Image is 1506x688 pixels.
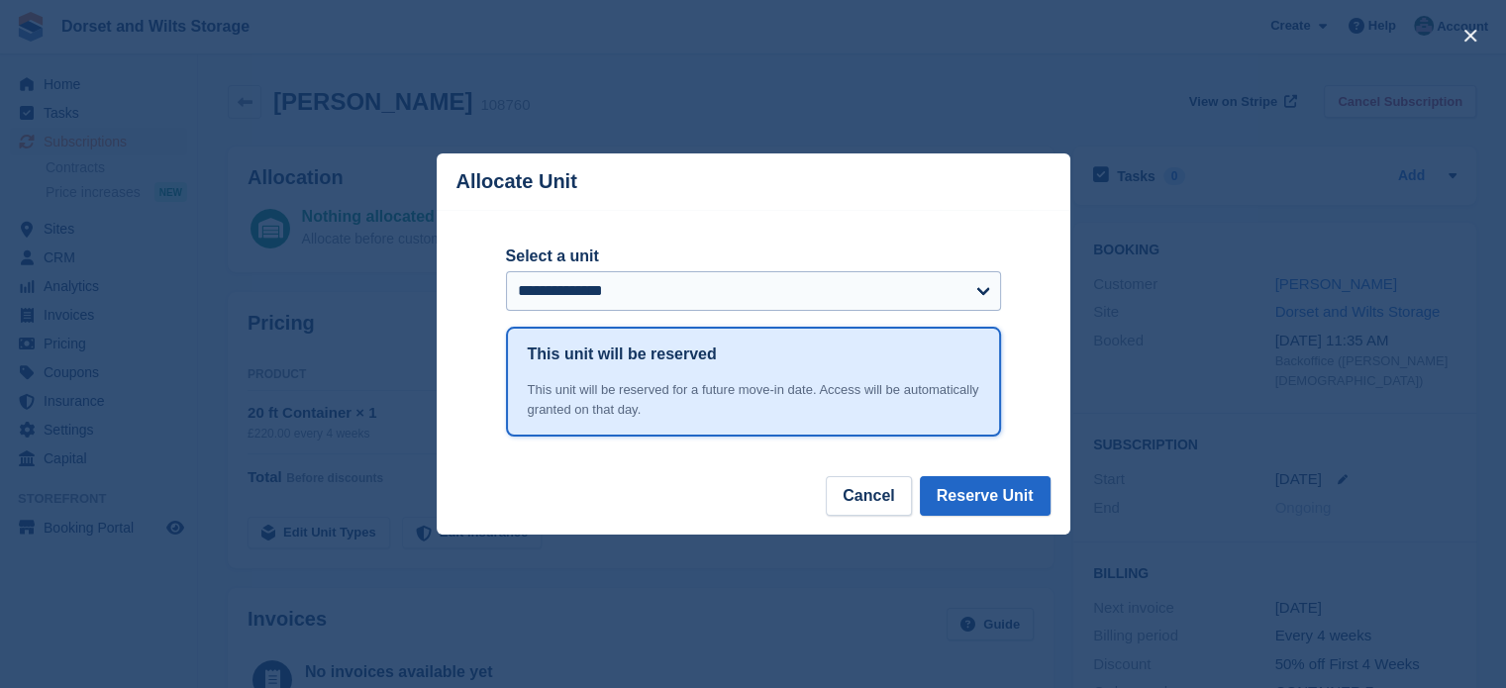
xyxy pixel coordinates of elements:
button: close [1455,20,1486,51]
button: Reserve Unit [920,476,1051,516]
label: Select a unit [506,245,1001,268]
h1: This unit will be reserved [528,343,717,366]
div: This unit will be reserved for a future move-in date. Access will be automatically granted on tha... [528,380,979,419]
p: Allocate Unit [456,170,577,193]
button: Cancel [826,476,911,516]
